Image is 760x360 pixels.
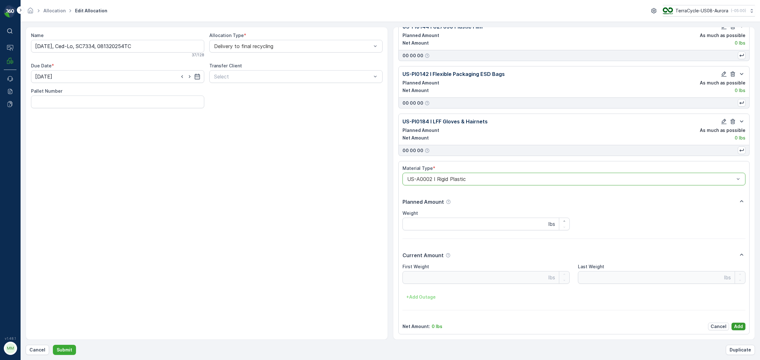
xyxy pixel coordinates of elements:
[214,73,371,80] p: Select
[402,251,444,259] p: Current Amount
[402,53,423,59] p: 00 00 00
[26,345,49,355] button: Cancel
[402,135,429,141] p: Net Amount
[192,53,204,58] p: 37 / 128
[425,53,430,58] div: Help Tooltip Icon
[402,165,433,171] label: Material Type
[402,323,430,330] p: Net Amount :
[735,40,745,46] p: 0 lbs
[432,323,442,330] p: 0 lbs
[31,88,62,94] label: Pallet Number
[29,347,45,353] p: Cancel
[700,80,745,86] p: As much as possible
[700,127,745,133] p: As much as possible
[57,347,72,353] p: Submit
[74,8,109,14] span: Edit Allocation
[730,347,751,353] p: Duplicate
[43,8,66,13] a: Allocation
[402,292,440,302] button: +Add Outage
[724,274,731,281] p: lbs
[4,342,16,355] button: MM
[402,40,429,46] p: Net Amount
[402,118,488,125] p: US-PI0184 I LFF Gloves & Hairnets
[548,274,555,281] p: lbs
[446,253,451,258] div: Help Tooltip Icon
[402,210,418,216] label: Weight
[402,87,429,94] p: Net Amount
[209,33,244,38] label: Allocation Type
[406,294,436,300] p: + Add Outage
[700,32,745,39] p: As much as possible
[209,63,242,68] label: Transfer Client
[402,147,423,154] p: 00 00 00
[27,9,34,15] a: Homepage
[731,323,745,330] button: Add
[5,343,16,353] div: MM
[31,63,52,68] label: Due Date
[675,8,728,14] p: TerraCycle-US08-Aurora
[402,264,429,269] label: First Weight
[425,101,430,106] div: Help Tooltip Icon
[734,323,743,330] p: Add
[548,220,555,228] p: lbs
[31,70,204,83] input: dd/mm/yyyy
[578,264,604,269] label: Last Weight
[31,33,44,38] label: Name
[735,87,745,94] p: 0 lbs
[4,5,16,18] img: logo
[402,70,505,78] p: US-PI0142 I Flexible Packaging ESD Bags
[425,148,430,153] div: Help Tooltip Icon
[402,127,439,133] p: Planned Amount
[663,7,673,14] img: image_ci7OI47.png
[402,32,439,39] p: Planned Amount
[708,323,729,330] button: Cancel
[711,323,726,330] p: Cancel
[731,8,746,13] p: ( -05:00 )
[446,199,451,204] div: Help Tooltip Icon
[4,337,16,340] span: v 1.48.1
[402,198,444,206] p: Planned Amount
[53,345,76,355] button: Submit
[726,345,755,355] button: Duplicate
[663,5,755,16] button: TerraCycle-US08-Aurora(-05:00)
[735,135,745,141] p: 0 lbs
[402,80,439,86] p: Planned Amount
[402,100,423,106] p: 00 00 00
